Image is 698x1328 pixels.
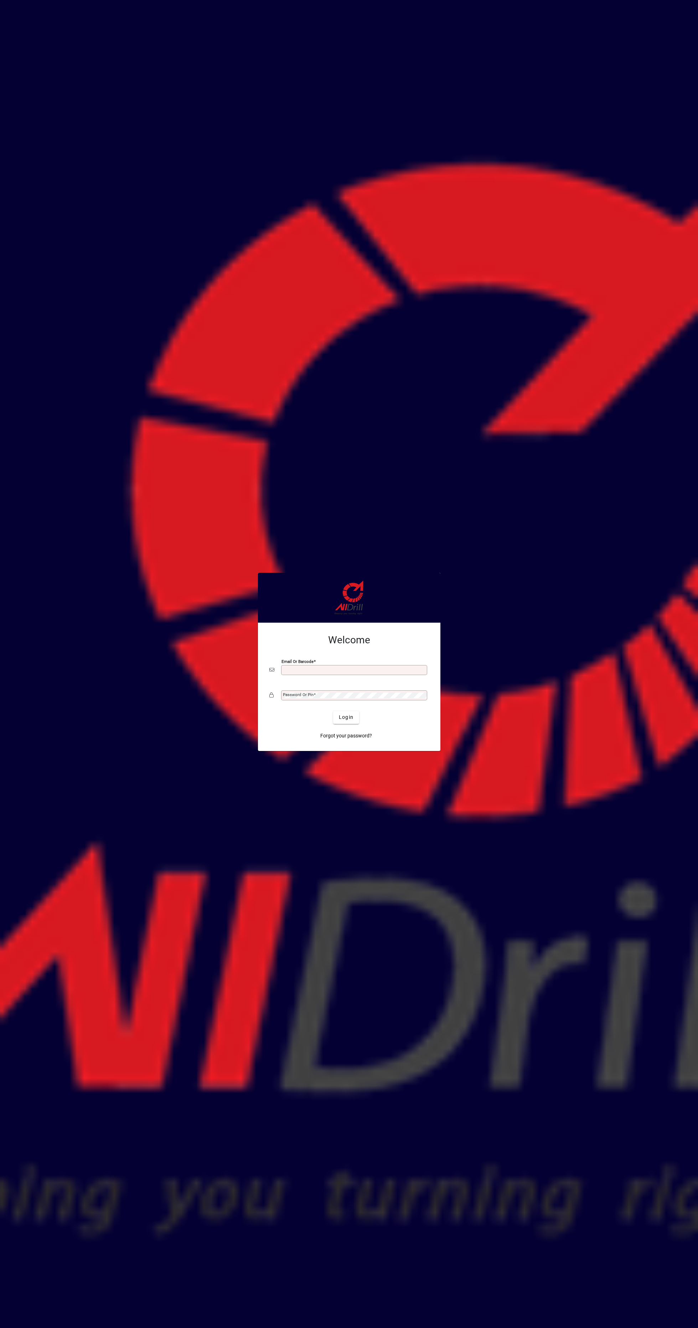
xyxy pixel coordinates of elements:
a: Forgot your password? [317,730,375,742]
button: Login [333,711,359,724]
mat-label: Password or Pin [283,692,314,697]
span: Login [339,714,353,721]
h2: Welcome [269,634,429,646]
mat-label: Email or Barcode [281,659,314,664]
span: Forgot your password? [320,732,372,740]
